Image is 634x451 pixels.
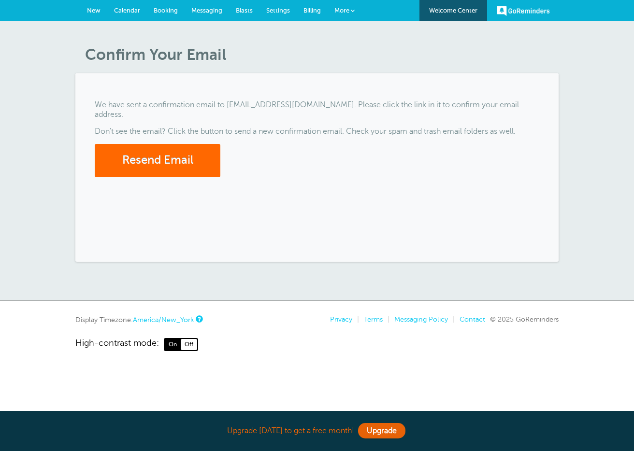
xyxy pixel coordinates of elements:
[75,338,559,351] a: High-contrast mode: On Off
[460,315,485,323] a: Contact
[191,7,222,14] span: Messaging
[133,316,194,324] a: America/New_York
[95,144,220,177] button: Resend Email
[75,421,559,441] div: Upgrade [DATE] to get a free month!
[303,7,321,14] span: Billing
[236,7,253,14] span: Blasts
[394,315,448,323] a: Messaging Policy
[364,315,383,323] a: Terms
[87,7,101,14] span: New
[95,127,539,136] p: Don't see the email? Click the button to send a new confirmation email. Check your spam and trash...
[75,338,159,351] span: High-contrast mode:
[352,315,359,324] li: |
[330,315,352,323] a: Privacy
[165,339,181,350] span: On
[114,7,140,14] span: Calendar
[358,423,405,438] a: Upgrade
[85,45,559,64] h1: Confirm Your Email
[334,7,349,14] span: More
[181,339,197,350] span: Off
[383,315,389,324] li: |
[75,315,202,324] div: Display Timezone:
[196,316,202,322] a: This is the timezone being used to display dates and times to you on this device. Click the timez...
[490,315,559,323] span: © 2025 GoReminders
[154,7,178,14] span: Booking
[448,315,455,324] li: |
[95,100,539,119] p: We have sent a confirmation email to [EMAIL_ADDRESS][DOMAIN_NAME]. Please click the link in it to...
[266,7,290,14] span: Settings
